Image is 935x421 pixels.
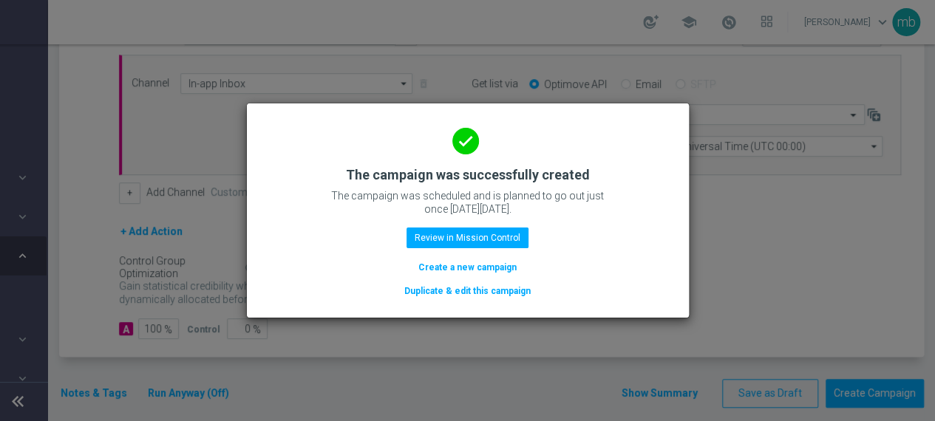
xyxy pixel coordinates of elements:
button: Review in Mission Control [407,227,528,248]
h2: The campaign was successfully created [346,166,590,184]
button: Create a new campaign [417,259,518,275]
i: done [452,128,479,154]
p: The campaign was scheduled and is planned to go out just once [DATE][DATE]. [320,189,616,216]
button: Duplicate & edit this campaign [403,283,532,299]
